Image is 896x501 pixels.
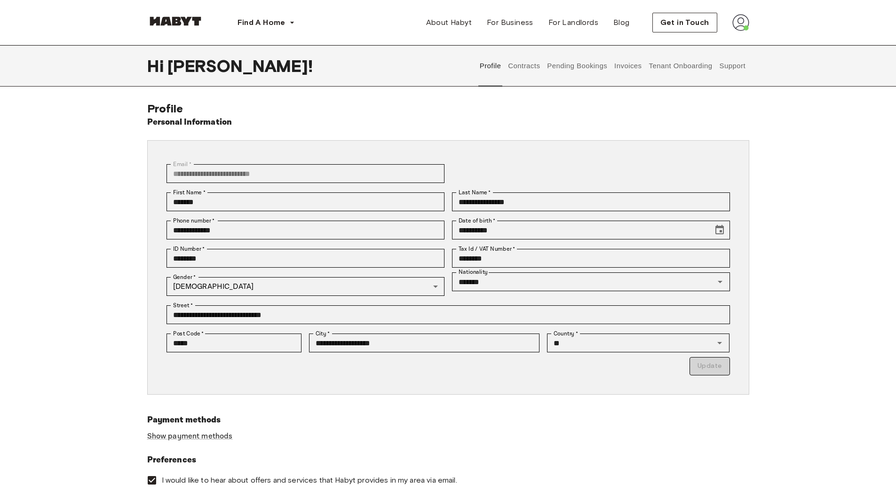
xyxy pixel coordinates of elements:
span: For Landlords [548,17,598,28]
img: Habyt [147,16,204,26]
label: ID Number [173,245,205,253]
label: First Name [173,188,206,197]
label: Nationality [459,268,488,276]
div: [DEMOGRAPHIC_DATA] [167,277,444,296]
a: Show payment methods [147,431,233,441]
button: Find A Home [230,13,302,32]
h6: Payment methods [147,414,749,427]
a: Blog [606,13,637,32]
label: City [316,329,330,338]
a: For Business [479,13,541,32]
h6: Personal Information [147,116,232,129]
button: Pending Bookings [546,45,609,87]
button: Get in Touch [652,13,717,32]
span: Blog [613,17,630,28]
span: [PERSON_NAME] ! [167,56,313,76]
button: Invoices [613,45,643,87]
label: Tax Id / VAT Number [459,245,515,253]
span: I would like to hear about offers and services that Habyt provides in my area via email. [162,475,457,485]
label: Gender [173,273,196,281]
label: Post Code [173,329,204,338]
a: About Habyt [419,13,479,32]
h6: Preferences [147,453,749,467]
button: Open [713,336,726,350]
span: Find A Home [238,17,285,28]
label: Phone number [173,216,215,225]
div: You can't change your email address at the moment. Please reach out to customer support in case y... [167,164,444,183]
button: Profile [478,45,502,87]
label: Last Name [459,188,491,197]
button: Tenant Onboarding [648,45,714,87]
span: About Habyt [426,17,472,28]
label: Country [554,329,578,338]
label: Street [173,301,193,310]
a: For Landlords [541,13,606,32]
span: Profile [147,102,183,115]
img: avatar [732,14,749,31]
span: Hi [147,56,167,76]
span: Get in Touch [660,17,709,28]
div: user profile tabs [476,45,749,87]
button: Choose date, selected date is Jan 3, 2002 [710,221,729,239]
button: Support [718,45,747,87]
button: Contracts [507,45,541,87]
label: Date of birth [459,216,495,225]
button: Open [714,275,727,288]
span: For Business [487,17,533,28]
label: Email [173,160,191,168]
